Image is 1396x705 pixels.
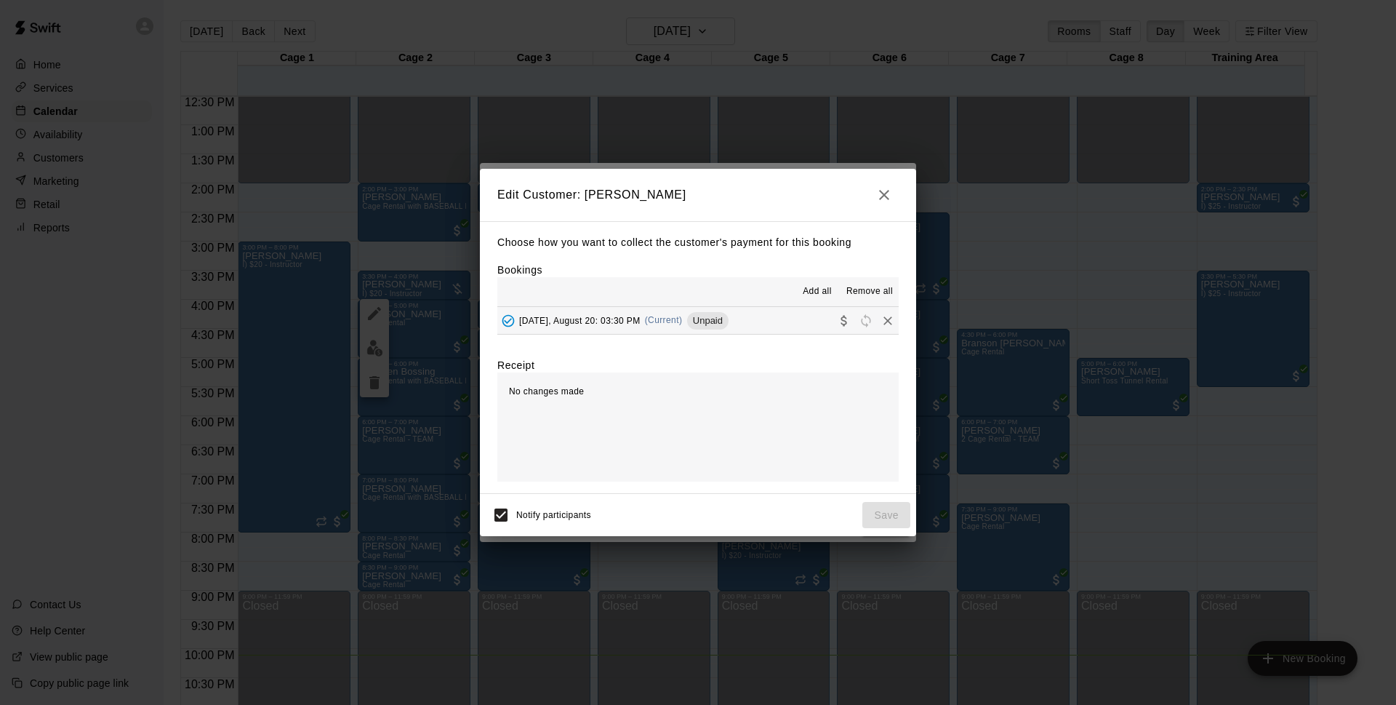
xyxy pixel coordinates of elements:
span: Add all [803,284,832,299]
button: Add all [794,280,841,303]
h2: Edit Customer: [PERSON_NAME] [480,169,916,221]
span: Collect payment [833,314,855,325]
span: Unpaid [687,315,729,326]
label: Receipt [497,358,534,373]
button: Added - Collect Payment[DATE], August 20: 03:30 PM(Current)UnpaidCollect paymentRescheduleRemove [497,307,899,334]
span: Remove [877,314,899,325]
button: Added - Collect Payment [497,310,519,332]
span: [DATE], August 20: 03:30 PM [519,315,641,325]
label: Bookings [497,264,542,276]
span: No changes made [509,386,584,397]
span: Reschedule [855,314,877,325]
button: Remove all [841,280,899,303]
p: Choose how you want to collect the customer's payment for this booking [497,234,899,252]
span: Remove all [846,284,893,299]
span: Notify participants [516,510,591,520]
span: (Current) [645,315,683,325]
